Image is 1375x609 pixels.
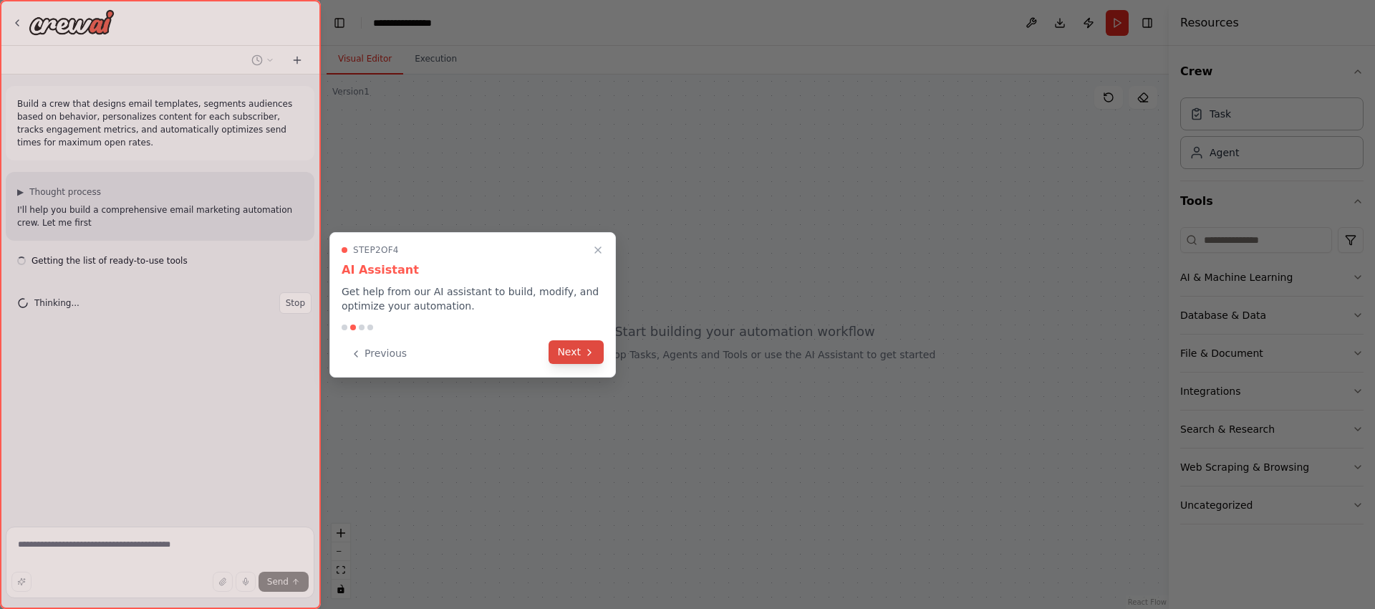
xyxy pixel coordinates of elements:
button: Hide left sidebar [329,13,349,33]
button: Previous [342,342,415,365]
button: Close walkthrough [589,241,607,259]
h3: AI Assistant [342,262,604,279]
span: Step 2 of 4 [353,244,399,256]
button: Next [549,340,604,364]
p: Get help from our AI assistant to build, modify, and optimize your automation. [342,284,604,313]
